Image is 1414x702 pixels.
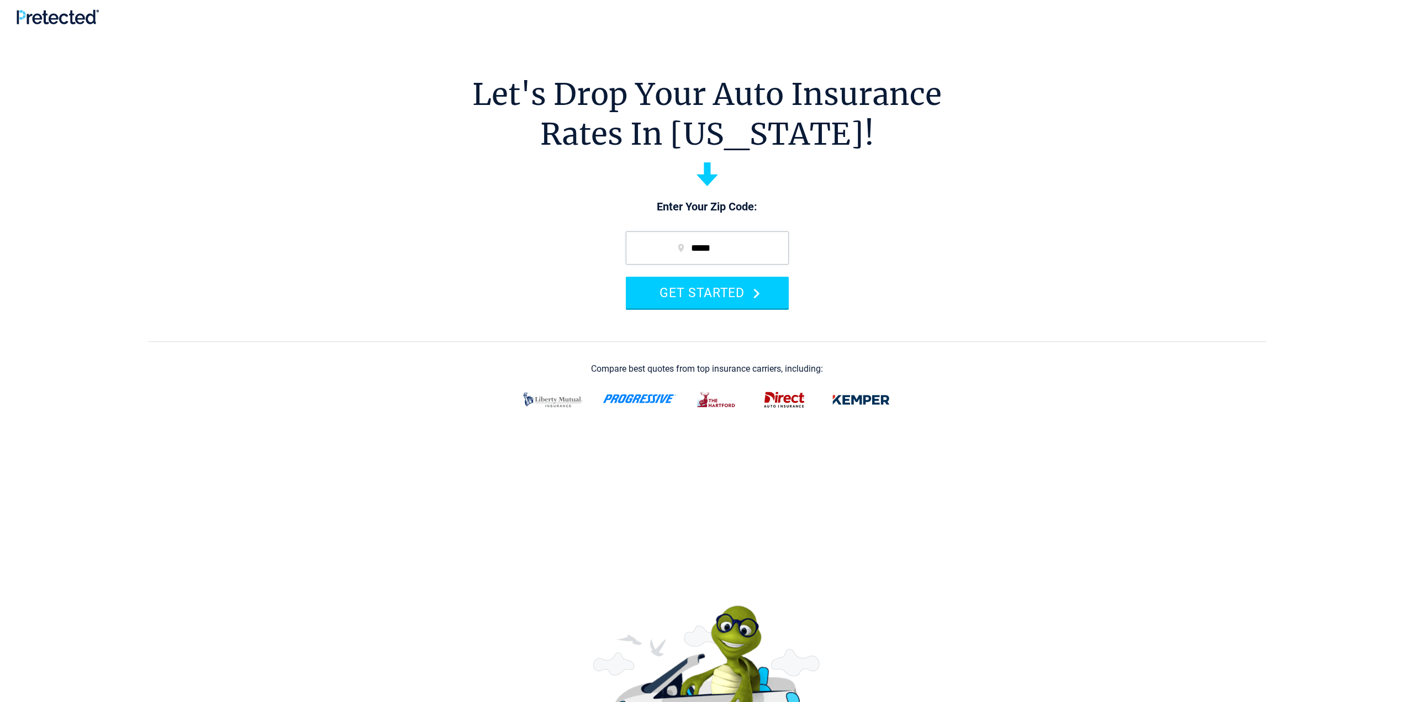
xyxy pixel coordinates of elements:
div: Compare best quotes from top insurance carriers, including: [591,364,823,374]
img: Pretected Logo [17,9,99,24]
h1: Let's Drop Your Auto Insurance Rates In [US_STATE]! [472,75,942,154]
img: thehartford [690,386,744,414]
img: liberty [516,386,589,414]
img: direct [757,386,811,414]
input: zip code [626,231,789,265]
button: GET STARTED [626,277,789,308]
img: kemper [825,386,898,414]
img: progressive [603,394,677,403]
p: Enter Your Zip Code: [615,199,800,215]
